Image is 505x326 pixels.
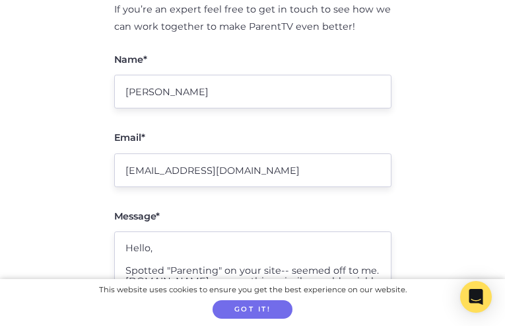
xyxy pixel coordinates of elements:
label: Message* [114,212,160,221]
div: This website uses cookies to ensure you get the best experience on our website. [99,283,407,297]
label: Email* [114,133,145,142]
label: Name* [114,55,147,64]
p: If you’re an expert feel free to get in touch to see how we can work together to make ParentTV ev... [114,1,391,36]
button: Got it! [213,300,292,319]
div: Open Intercom Messenger [460,281,492,313]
